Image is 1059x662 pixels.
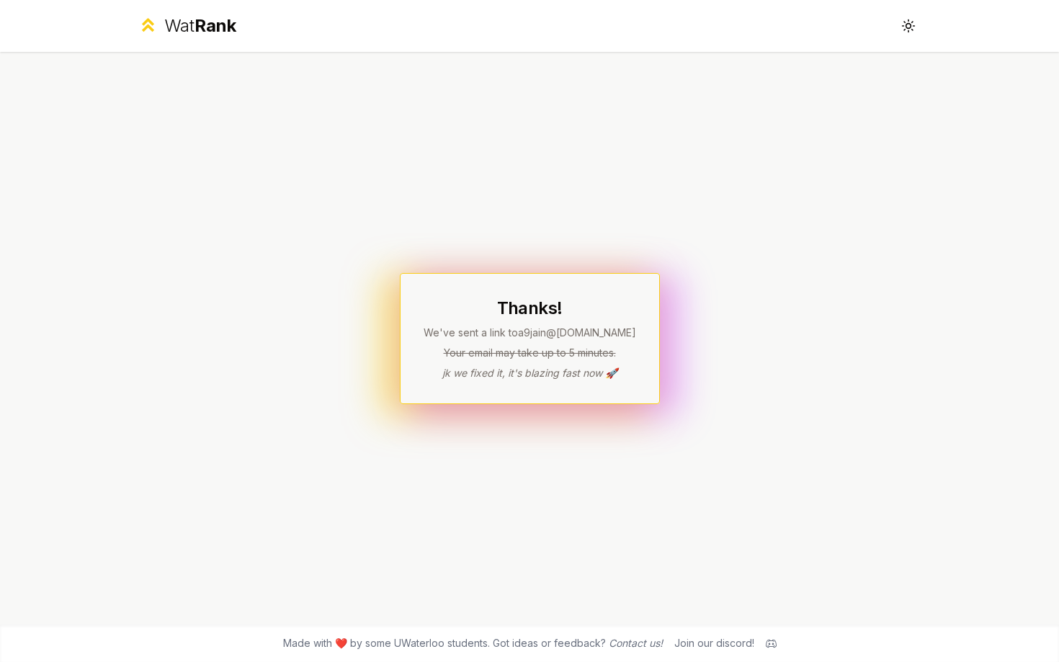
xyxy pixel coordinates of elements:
[424,366,636,380] p: jk we fixed it, it's blazing fast now 🚀
[138,14,236,37] a: WatRank
[283,636,663,650] span: Made with ❤️ by some UWaterloo students. Got ideas or feedback?
[164,14,236,37] div: Wat
[424,346,636,360] p: Your email may take up to 5 minutes.
[195,15,236,36] span: Rank
[424,297,636,320] h1: Thanks!
[674,636,754,650] div: Join our discord!
[609,637,663,649] a: Contact us!
[424,326,636,340] p: We've sent a link to a9jain @[DOMAIN_NAME]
